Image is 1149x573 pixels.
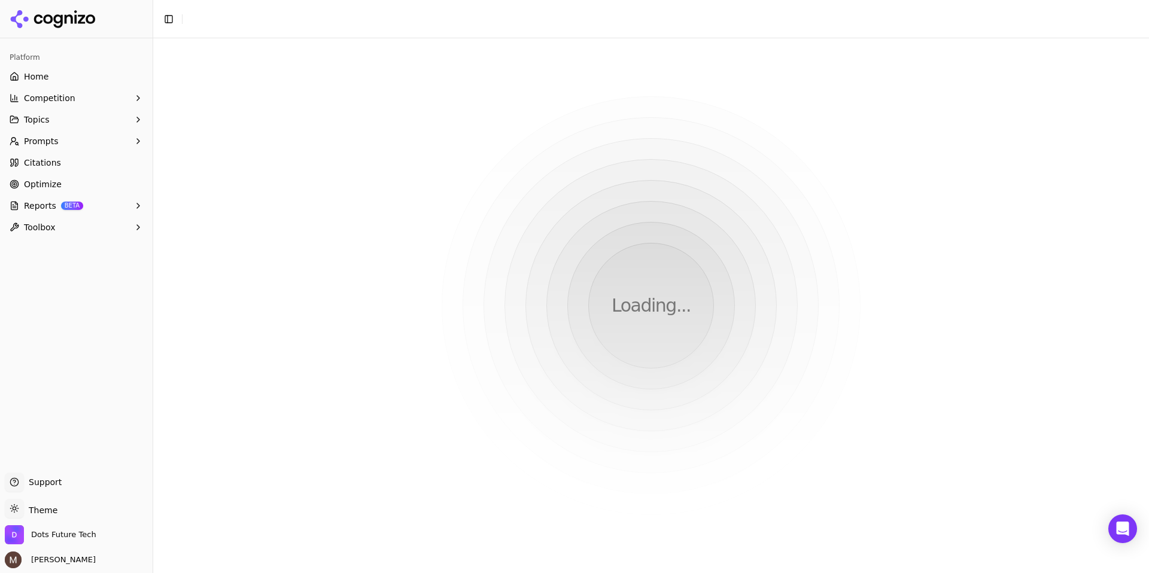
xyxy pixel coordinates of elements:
img: Dots Future Tech [5,525,24,544]
span: Dots Future Tech [31,529,96,540]
span: Reports [24,200,56,212]
button: Toolbox [5,218,148,237]
span: Citations [24,157,61,169]
span: Theme [24,505,57,515]
span: [PERSON_NAME] [26,554,96,565]
button: Competition [5,89,148,108]
span: Topics [24,114,50,126]
span: BETA [61,202,83,210]
div: Platform [5,48,148,67]
span: Home [24,71,48,83]
p: Loading... [612,295,691,316]
button: ReportsBETA [5,196,148,215]
span: Competition [24,92,75,104]
span: Prompts [24,135,59,147]
span: Toolbox [24,221,56,233]
div: Open Intercom Messenger [1108,514,1137,543]
img: Martyn Strydom [5,551,22,568]
span: Support [24,476,62,488]
a: Optimize [5,175,148,194]
span: Optimize [24,178,62,190]
button: Prompts [5,132,148,151]
a: Home [5,67,148,86]
a: Citations [5,153,148,172]
button: Open organization switcher [5,525,96,544]
button: Open user button [5,551,96,568]
button: Topics [5,110,148,129]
